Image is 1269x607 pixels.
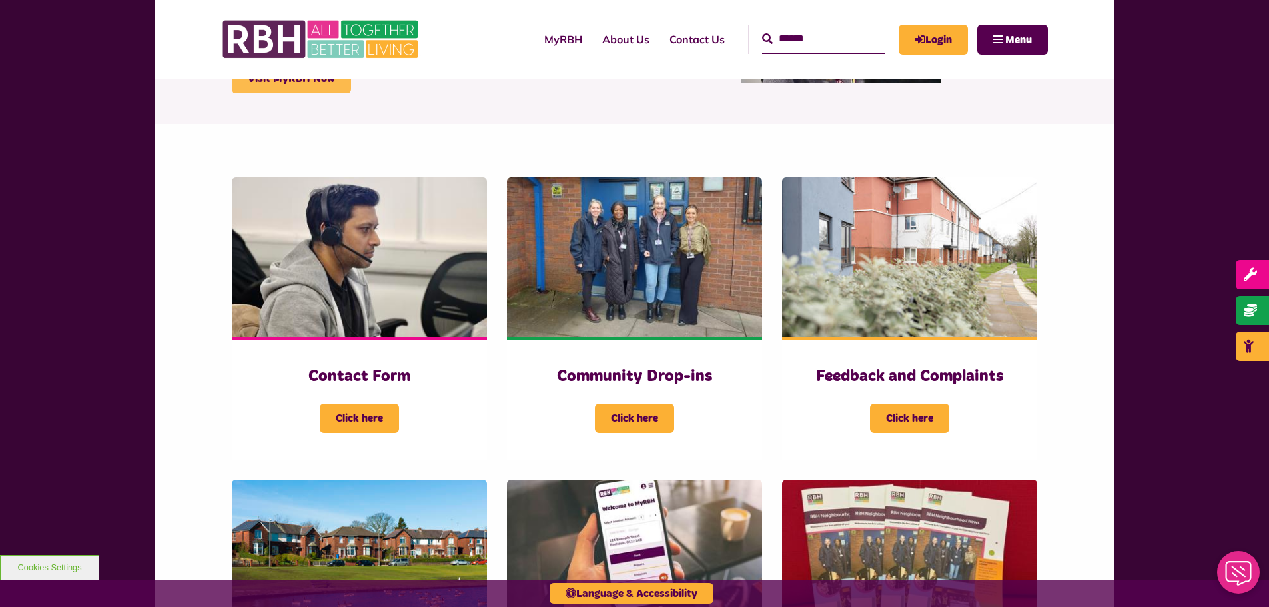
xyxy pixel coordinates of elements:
[899,25,968,55] a: MyRBH
[550,583,713,604] button: Language & Accessibility
[507,177,762,460] a: Community Drop-ins Click here
[809,366,1011,387] h3: Feedback and Complaints
[592,21,659,57] a: About Us
[258,366,460,387] h3: Contact Form
[232,177,487,460] a: Contact Form Click here
[534,366,735,387] h3: Community Drop-ins
[320,404,399,433] span: Click here
[762,25,885,53] input: Search
[1209,547,1269,607] iframe: Netcall Web Assistant for live chat
[507,177,762,337] img: Heywood Drop In 2024
[782,177,1037,460] a: Feedback and Complaints Click here
[232,177,487,337] img: Contact Centre February 2024 (4)
[782,177,1037,337] img: SAZMEDIA RBH 22FEB24 97
[1005,35,1032,45] span: Menu
[232,64,351,93] a: Visit MyRBH Now
[870,404,949,433] span: Click here
[534,21,592,57] a: MyRBH
[659,21,735,57] a: Contact Us
[977,25,1048,55] button: Navigation
[222,13,422,65] img: RBH
[595,404,674,433] span: Click here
